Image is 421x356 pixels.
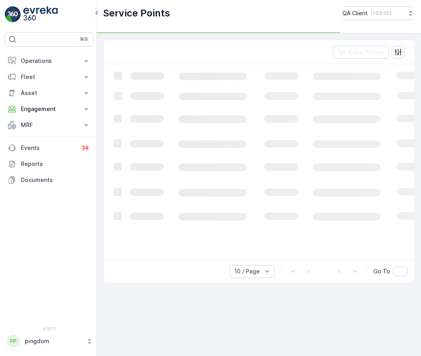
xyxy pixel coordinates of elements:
div: PP [7,335,20,348]
p: QA Client [342,9,368,17]
p: Engagement [21,105,77,113]
button: Engagement [5,101,93,117]
button: Asset [5,85,93,101]
p: 34 [82,145,89,151]
p: Service Points [103,7,170,20]
span: v 1.51.1 [5,326,93,331]
p: pingdom [25,337,82,345]
p: Documents [21,176,90,184]
p: Asset [21,89,77,97]
button: QA Client(+03:00) [342,6,415,20]
button: PPpingdom [5,333,93,350]
button: MRF [5,117,93,133]
p: Operations [21,57,77,65]
a: Reports [5,156,93,172]
button: Clear Filters [333,46,389,59]
img: logo_light-DOdMpM7g.png [23,6,58,22]
p: ⌘B [80,36,88,42]
p: MRF [21,121,77,129]
button: Operations [5,53,93,69]
span: Go To [373,267,390,275]
p: Reports [21,160,90,168]
p: Fleet [21,73,77,81]
button: Fleet [5,69,93,85]
p: Clear Filters [349,48,384,56]
img: logo [5,6,21,22]
a: Events34 [5,140,93,156]
p: Events [21,144,75,152]
a: Documents [5,172,93,188]
p: ( +03:00 ) [371,10,391,16]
